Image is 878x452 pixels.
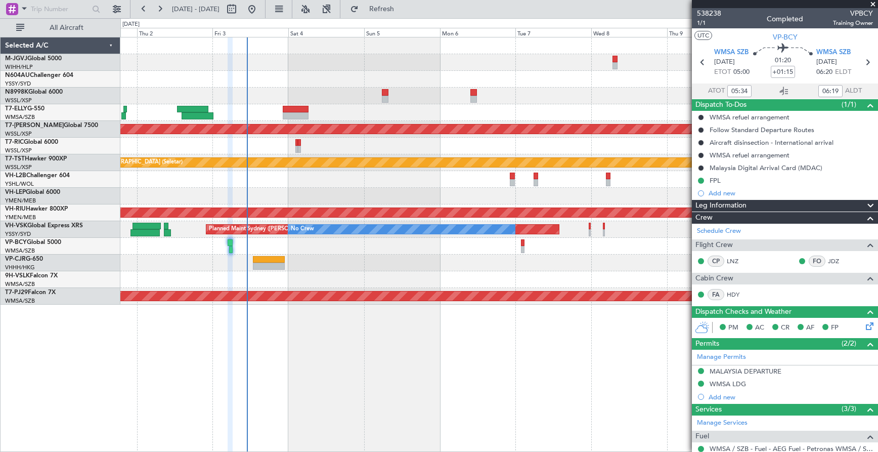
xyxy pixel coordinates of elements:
[697,19,721,27] span: 1/1
[828,257,851,266] a: JDZ
[842,403,856,414] span: (3/3)
[733,67,750,77] span: 05:00
[835,67,851,77] span: ELDT
[5,156,25,162] span: T7-TST
[5,189,26,195] span: VH-LEP
[842,99,856,110] span: (1/1)
[5,180,34,188] a: YSHL/WOL
[172,5,219,14] span: [DATE] - [DATE]
[5,72,73,78] a: N604AUChallenger 604
[11,20,110,36] button: All Aircraft
[5,122,98,129] a: T7-[PERSON_NAME]Global 7500
[64,155,183,170] div: Planned Maint [GEOGRAPHIC_DATA] (Seletar)
[5,89,63,95] a: N8998KGlobal 6000
[714,57,735,67] span: [DATE]
[364,28,440,37] div: Sun 5
[5,197,36,204] a: YMEN/MEB
[5,273,30,279] span: 9H-VSLK
[5,56,27,62] span: M-JGVJ
[708,289,724,300] div: FA
[5,256,43,262] a: VP-CJRG-650
[5,106,45,112] a: T7-ELLYG-550
[345,1,406,17] button: Refresh
[5,97,32,104] a: WSSL/XSP
[695,99,747,111] span: Dispatch To-Dos
[5,139,58,145] a: T7-RICGlobal 6000
[708,86,725,96] span: ATOT
[775,56,791,66] span: 01:20
[440,28,516,37] div: Mon 6
[5,214,36,221] a: YMEN/MEB
[122,20,140,29] div: [DATE]
[727,85,752,97] input: --:--
[5,256,26,262] span: VP-CJR
[26,24,107,31] span: All Aircraft
[695,273,733,284] span: Cabin Crew
[5,223,27,229] span: VH-VSK
[31,2,89,17] input: Trip Number
[767,14,803,24] div: Completed
[5,206,68,212] a: VH-RIUHawker 800XP
[5,239,27,245] span: VP-BCY
[809,256,825,267] div: FO
[697,226,741,236] a: Schedule Crew
[5,264,35,271] a: VHHH/HKG
[667,28,743,37] div: Thu 9
[5,156,67,162] a: T7-TSTHawker 900XP
[781,323,789,333] span: CR
[5,247,35,255] a: WMSA/SZB
[710,380,746,388] div: WMSA LDG
[695,338,719,350] span: Permits
[291,222,314,237] div: No Crew
[710,151,789,159] div: WMSA refuel arrangement
[697,418,748,428] a: Manage Services
[708,256,724,267] div: CP
[773,32,798,43] span: VP-BCY
[694,31,712,40] button: UTC
[755,323,764,333] span: AC
[816,57,837,67] span: [DATE]
[709,393,873,401] div: Add new
[591,28,667,37] div: Wed 8
[5,230,31,238] a: YSSY/SYD
[710,176,721,185] div: FPL
[697,352,746,362] a: Manage Permits
[5,280,35,288] a: WMSA/SZB
[5,173,70,179] a: VH-L2BChallenger 604
[5,189,60,195] a: VH-LEPGlobal 6000
[515,28,591,37] div: Tue 7
[727,290,750,299] a: HDY
[5,80,31,88] a: YSSY/SYD
[5,122,64,129] span: T7-[PERSON_NAME]
[695,404,722,416] span: Services
[695,431,709,442] span: Fuel
[833,19,873,27] span: Training Owner
[710,126,814,134] div: Follow Standard Departure Routes
[5,147,32,154] a: WSSL/XSP
[5,273,58,279] a: 9H-VSLKFalcon 7X
[806,323,814,333] span: AF
[695,212,713,224] span: Crew
[710,138,833,147] div: Aircraft disinsection - International arrival
[728,323,738,333] span: PM
[137,28,213,37] div: Thu 2
[710,163,822,172] div: Malaysia Digital Arrival Card (MDAC)
[5,173,26,179] span: VH-L2B
[695,239,733,251] span: Flight Crew
[5,113,35,121] a: WMSA/SZB
[709,189,873,197] div: Add new
[288,28,364,37] div: Sat 4
[209,222,326,237] div: Planned Maint Sydney ([PERSON_NAME] Intl)
[710,113,789,121] div: WMSA refuel arrangement
[5,106,27,112] span: T7-ELLY
[5,163,32,171] a: WSSL/XSP
[361,6,403,13] span: Refresh
[5,290,28,296] span: T7-PJ29
[5,239,61,245] a: VP-BCYGlobal 5000
[5,63,33,71] a: WIHH/HLP
[695,306,792,318] span: Dispatch Checks and Weather
[714,48,749,58] span: WMSA SZB
[714,67,731,77] span: ETOT
[697,8,721,19] span: 538238
[5,290,56,296] a: T7-PJ29Falcon 7X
